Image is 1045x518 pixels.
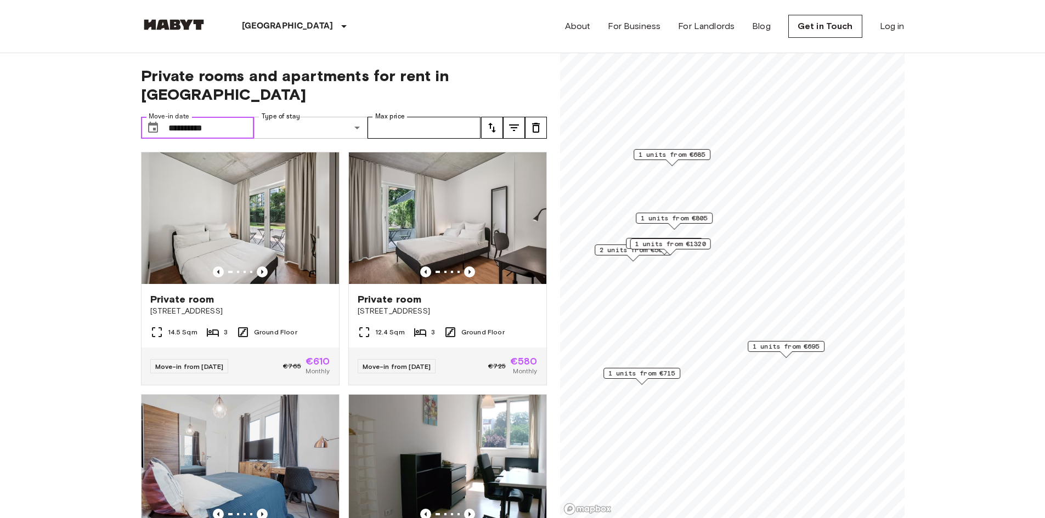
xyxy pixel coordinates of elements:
[262,112,300,121] label: Type of stay
[513,366,537,376] span: Monthly
[242,20,334,33] p: [GEOGRAPHIC_DATA]
[141,19,207,30] img: Habyt
[635,239,705,249] span: 1 units from €1320
[141,152,340,385] a: Marketing picture of unit DE-01-259-004-01QPrevious imagePrevious imagePrivate room[STREET_ADDRES...
[375,327,405,337] span: 12.4 Sqm
[880,20,905,33] a: Log in
[141,66,547,104] span: Private rooms and apartments for rent in [GEOGRAPHIC_DATA]
[630,238,710,255] div: Map marker
[150,306,330,317] span: [STREET_ADDRESS]
[155,362,224,371] span: Move-in from [DATE]
[636,213,713,230] div: Map marker
[503,117,525,139] button: tune
[595,244,671,261] div: Map marker
[213,266,224,277] button: Previous image
[254,327,297,337] span: Ground Floor
[748,341,824,358] div: Map marker
[431,327,435,337] span: 3
[608,368,675,378] span: 1 units from €715
[788,15,862,38] a: Get in Touch
[600,245,666,255] span: 2 units from €580
[257,266,268,277] button: Previous image
[464,266,475,277] button: Previous image
[168,327,197,337] span: 14.5 Sqm
[348,152,547,385] a: Marketing picture of unit DE-01-259-004-03QPrevious imagePrevious imagePrivate room[STREET_ADDRES...
[626,238,703,255] div: Map marker
[753,341,820,351] span: 1 units from €695
[634,149,710,166] div: Map marker
[752,20,771,33] a: Blog
[563,503,612,515] a: Mapbox logo
[461,327,505,337] span: Ground Floor
[641,213,708,223] span: 1 units from €805
[358,293,422,306] span: Private room
[565,20,591,33] a: About
[358,306,538,317] span: [STREET_ADDRESS]
[142,152,339,284] img: Marketing picture of unit DE-01-259-004-01Q
[306,366,330,376] span: Monthly
[510,356,538,366] span: €580
[488,361,506,371] span: €725
[678,20,735,33] a: For Landlords
[639,150,705,160] span: 1 units from €685
[481,117,503,139] button: tune
[150,293,214,306] span: Private room
[149,112,189,121] label: Move-in date
[608,20,660,33] a: For Business
[283,361,301,371] span: €765
[142,117,164,139] button: Choose date, selected date is 27 Sep 2025
[420,266,431,277] button: Previous image
[525,117,547,139] button: tune
[363,362,431,371] span: Move-in from [DATE]
[349,152,546,284] img: Marketing picture of unit DE-01-259-004-03Q
[306,356,330,366] span: €610
[224,327,228,337] span: 3
[375,112,405,121] label: Max price
[603,368,680,385] div: Map marker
